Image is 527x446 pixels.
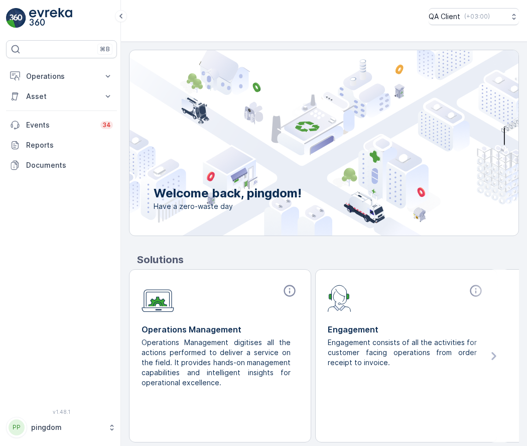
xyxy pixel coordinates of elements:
p: QA Client [429,12,460,22]
span: Have a zero-waste day [154,201,302,211]
p: Asset [26,91,97,101]
p: Operations [26,71,97,81]
p: Operations Management [142,323,299,336]
span: v 1.48.1 [6,409,117,415]
button: PPpingdom [6,417,117,438]
p: Documents [26,160,113,170]
a: Reports [6,135,117,155]
a: Events34 [6,115,117,135]
p: Welcome back, pingdom! [154,185,302,201]
p: Engagement [328,323,485,336]
p: pingdom [31,422,103,432]
img: city illustration [84,50,518,236]
img: logo [6,8,26,28]
div: PP [9,419,25,435]
p: Events [26,120,94,130]
button: Asset [6,86,117,106]
p: Engagement consists of all the activities for customer facing operations from order receipt to in... [328,338,477,368]
p: ( +03:00 ) [464,13,490,21]
p: Reports [26,140,113,150]
p: 34 [102,121,111,129]
button: QA Client(+03:00) [429,8,519,25]
img: module-icon [142,284,174,312]
p: ⌘B [100,45,110,53]
a: Documents [6,155,117,175]
p: Operations Management digitises all the actions performed to deliver a service on the field. It p... [142,338,291,388]
p: Solutions [137,252,519,267]
img: logo_light-DOdMpM7g.png [29,8,72,28]
img: module-icon [328,284,351,312]
button: Operations [6,66,117,86]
